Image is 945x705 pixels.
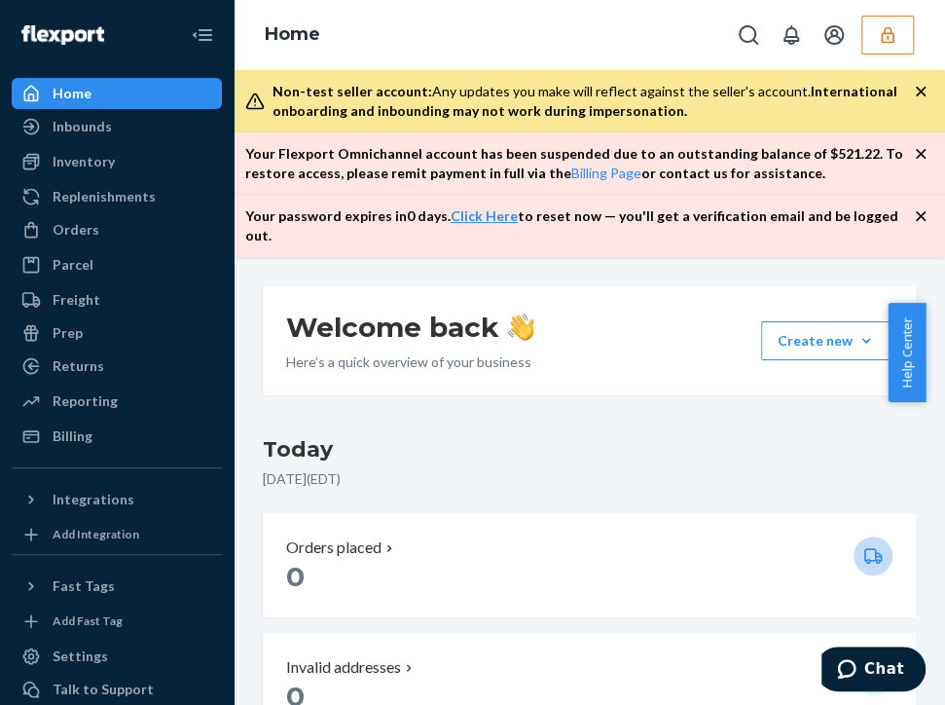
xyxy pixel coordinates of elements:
div: Any updates you make will reflect against the seller's account. [273,82,914,121]
div: Inventory [53,152,115,171]
p: [DATE] ( EDT ) [263,469,916,489]
div: Home [53,84,91,103]
a: Freight [12,284,222,315]
button: Create new [761,321,892,360]
a: Click Here [451,207,518,224]
div: Freight [53,290,100,310]
div: Integrations [53,490,134,509]
button: Close Navigation [183,16,222,55]
div: Orders [53,220,99,240]
span: Non-test seller account: [273,83,432,99]
p: Invalid addresses [286,656,401,679]
a: Parcel [12,249,222,280]
div: Add Fast Tag [53,612,123,629]
img: hand-wave emoji [507,314,534,341]
a: Add Integration [12,523,222,546]
a: Reporting [12,386,222,417]
a: Replenishments [12,181,222,212]
p: Your Flexport Omnichannel account has been suspended due to an outstanding balance of $ 521.22 . ... [245,144,914,183]
a: Orders [12,214,222,245]
button: Fast Tags [12,571,222,602]
button: Open notifications [772,16,811,55]
div: Prep [53,323,83,343]
ol: breadcrumbs [249,7,336,63]
a: Prep [12,317,222,349]
div: Settings [53,647,108,666]
img: Flexport logo [21,25,104,45]
a: Billing [12,421,222,452]
a: Inbounds [12,111,222,142]
a: Inventory [12,146,222,177]
button: Orders placed 0 [263,513,916,617]
button: Open account menu [815,16,854,55]
iframe: Opens a widget where you can chat to one of our agents [821,647,926,695]
button: Help Center [888,303,926,402]
h3: Today [263,434,916,465]
h1: Welcome back [286,310,534,345]
div: Returns [53,356,104,376]
span: 0 [286,560,305,593]
div: Parcel [53,255,93,275]
div: Talk to Support [53,680,154,699]
p: Orders placed [286,537,382,559]
div: Fast Tags [53,576,115,596]
div: Inbounds [53,117,112,136]
div: Billing [53,427,92,446]
button: Integrations [12,484,222,515]
a: Add Fast Tag [12,610,222,633]
a: Home [265,23,320,45]
a: Billing Page [571,165,641,181]
button: Open Search Box [729,16,768,55]
a: Home [12,78,222,109]
div: Replenishments [53,187,156,206]
div: Add Integration [53,526,139,542]
a: Settings [12,641,222,672]
div: Reporting [53,391,118,411]
a: Returns [12,351,222,382]
p: Here’s a quick overview of your business [286,352,534,372]
p: Your password expires in 0 days . to reset now — you'll get a verification email and be logged out. [245,206,914,245]
button: Talk to Support [12,674,222,705]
